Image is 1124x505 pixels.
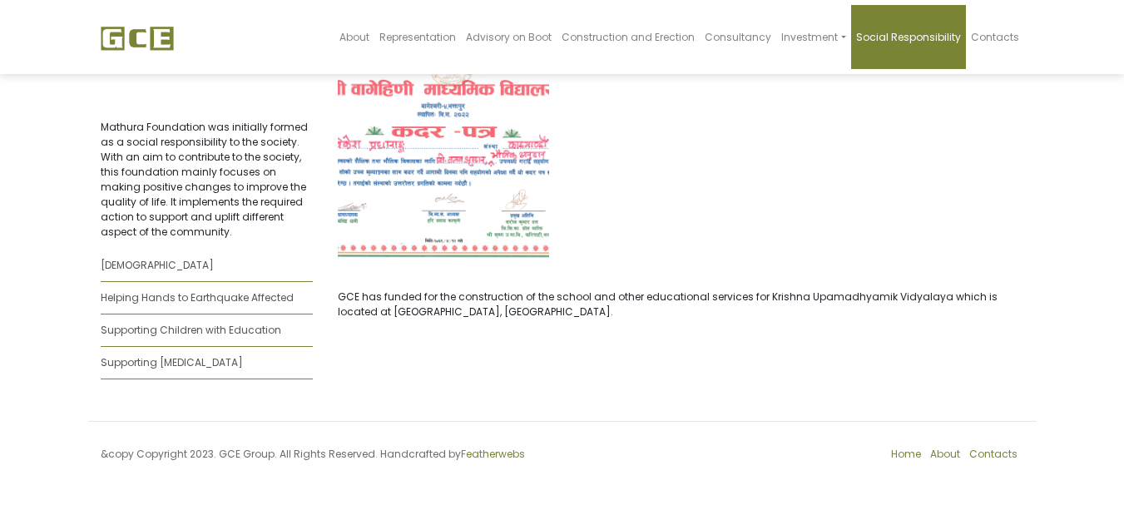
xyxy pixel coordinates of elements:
span: Investment [781,30,838,44]
span: Contacts [971,30,1019,44]
a: Home [891,447,921,461]
a: Construction and Erection [557,5,700,69]
img: Kadar-Cetificate.jpg [338,52,550,260]
p: GCE has funded for the construction of the school and other educational services for Krishna Upam... [338,290,1024,319]
a: Advisory on Boot [461,5,557,69]
div: &copy Copyright 2023. GCE Group. All Rights Reserved. Handcrafted by [88,447,562,472]
span: About [339,30,369,44]
a: Consultancy [700,5,776,69]
span: Social Responsibility [856,30,961,44]
a: [DEMOGRAPHIC_DATA] [101,250,313,282]
a: Contacts [966,5,1024,69]
a: About [930,447,960,461]
span: Construction and Erection [562,30,695,44]
a: Helping Hands to Earthquake Affected [101,282,313,314]
a: Supporting Children with Education [101,314,313,347]
a: About [334,5,374,69]
a: Contacts [969,447,1018,461]
a: Featherwebs [461,447,525,461]
p: Mathura Foundation was initially formed as a social responsibility to the society. With an aim to... [101,120,313,240]
span: Representation [379,30,456,44]
img: GCE Group [101,26,174,51]
a: Social Responsibility [851,5,966,69]
span: Advisory on Boot [466,30,552,44]
a: Supporting [MEDICAL_DATA] [101,347,313,379]
a: Investment [776,5,850,69]
a: Representation [374,5,461,69]
span: Consultancy [705,30,771,44]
